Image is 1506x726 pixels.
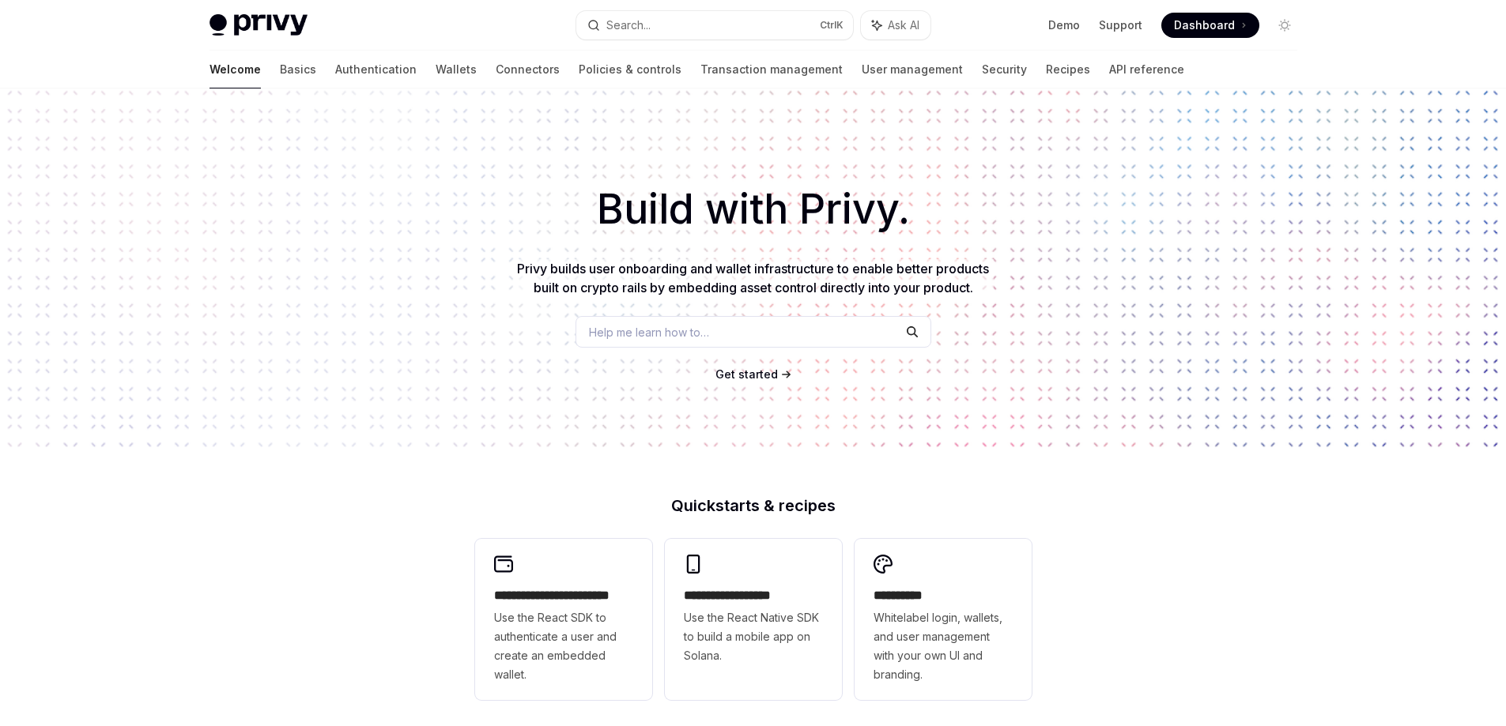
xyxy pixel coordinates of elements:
a: Dashboard [1161,13,1259,38]
a: Welcome [209,51,261,88]
span: Dashboard [1174,17,1235,33]
a: Get started [715,367,778,382]
span: Get started [715,367,778,381]
a: Authentication [335,51,417,88]
button: Ask AI [861,11,930,39]
button: Search...CtrlK [576,11,853,39]
a: Security [982,51,1027,88]
a: Connectors [496,51,560,88]
a: Recipes [1046,51,1090,88]
a: Policies & controls [579,51,681,88]
h1: Build with Privy. [25,179,1481,240]
span: Ctrl K [820,19,844,32]
h2: Quickstarts & recipes [475,498,1032,513]
a: **** **** **** ***Use the React Native SDK to build a mobile app on Solana. [665,539,842,700]
a: User management [862,51,963,88]
a: Basics [280,51,316,88]
a: API reference [1109,51,1184,88]
span: Privy builds user onboarding and wallet infrastructure to enable better products built on crypto ... [517,261,989,295]
span: Use the React SDK to authenticate a user and create an embedded wallet. [494,608,633,684]
span: Whitelabel login, wallets, and user management with your own UI and branding. [874,608,1013,684]
span: Ask AI [888,17,919,33]
a: **** *****Whitelabel login, wallets, and user management with your own UI and branding. [855,539,1032,700]
button: Toggle dark mode [1272,13,1297,38]
a: Transaction management [700,51,843,88]
span: Help me learn how to… [589,324,709,340]
div: Search... [606,16,651,35]
a: Demo [1048,17,1080,33]
a: Wallets [436,51,477,88]
span: Use the React Native SDK to build a mobile app on Solana. [684,608,823,665]
a: Support [1099,17,1142,33]
img: light logo [209,14,308,36]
